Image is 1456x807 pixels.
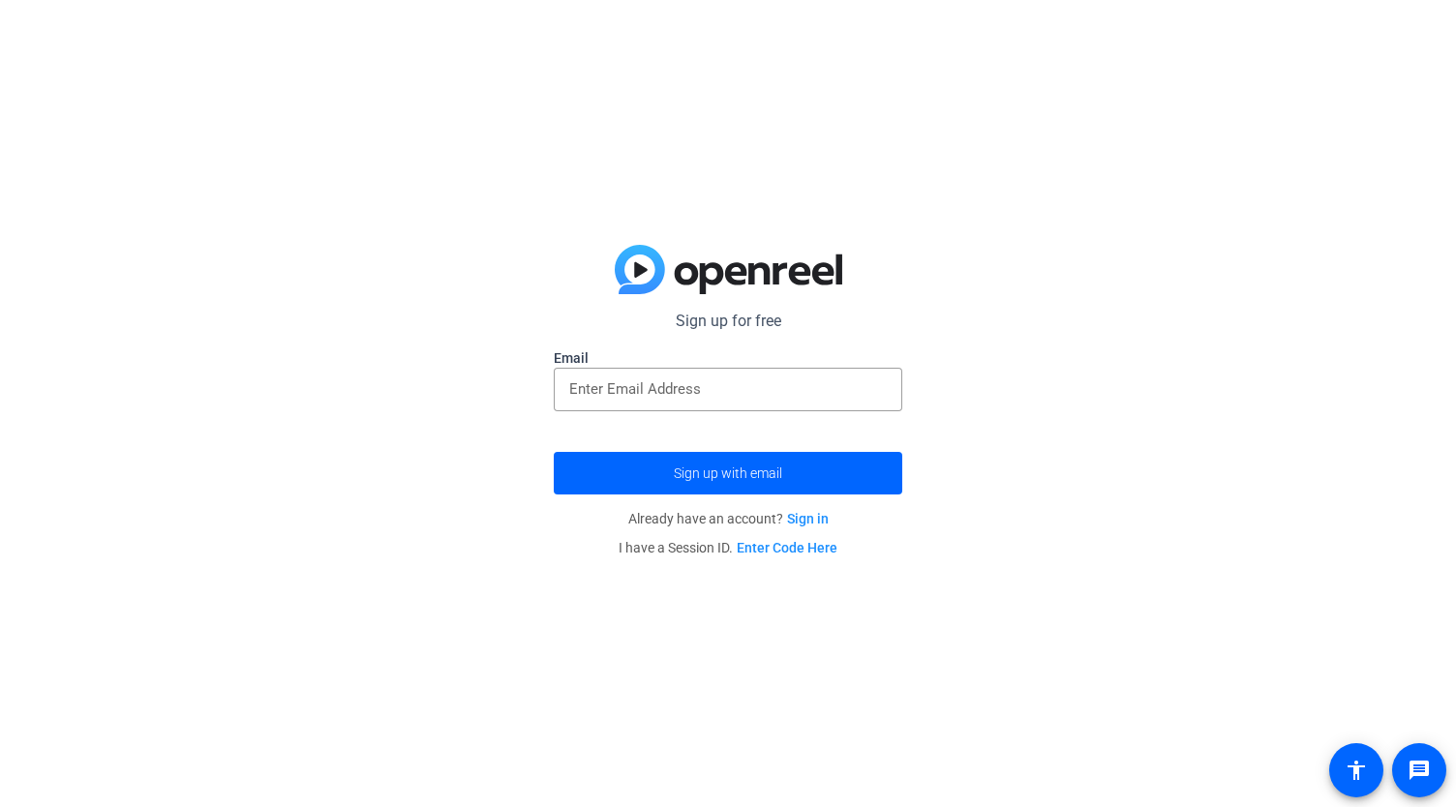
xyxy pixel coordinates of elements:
button: Sign up with email [554,452,902,494]
img: blue-gradient.svg [615,245,842,295]
span: I have a Session ID. [619,540,837,555]
a: Enter Code Here [737,540,837,555]
input: Enter Email Address [569,377,887,401]
span: Already have an account? [628,511,829,526]
p: Sign up for free [554,310,902,333]
mat-icon: message [1408,759,1431,782]
label: Email [554,348,902,368]
mat-icon: accessibility [1345,759,1368,782]
a: Sign in [787,511,829,526]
